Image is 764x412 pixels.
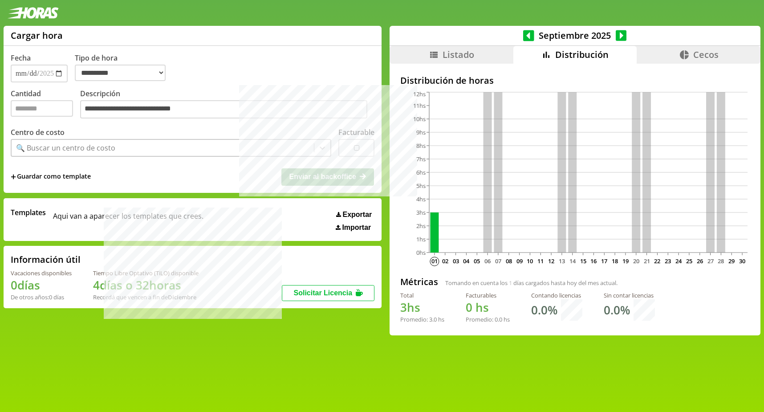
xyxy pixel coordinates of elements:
[466,291,510,299] div: Facturables
[400,276,438,288] h2: Métricas
[531,291,582,299] div: Contando licencias
[693,49,719,61] span: Cecos
[516,257,522,265] text: 09
[343,211,372,219] span: Exportar
[633,257,639,265] text: 20
[75,65,166,81] select: Tipo de hora
[509,279,512,287] span: 1
[466,299,472,315] span: 0
[622,257,629,265] text: 19
[534,29,616,41] span: Septiembre 2025
[416,128,426,136] tspan: 9hs
[416,208,426,216] tspan: 3hs
[413,102,426,110] tspan: 11hs
[93,293,199,301] div: Recordá que vencen a fin de
[604,291,655,299] div: Sin contar licencias
[342,224,371,232] span: Importar
[569,257,576,265] text: 14
[665,257,671,265] text: 23
[416,182,426,190] tspan: 5hs
[400,315,444,323] div: Promedio: hs
[601,257,607,265] text: 17
[80,89,374,121] label: Descripción
[11,100,73,117] input: Cantidad
[93,277,199,293] h1: 4 días o 32 horas
[416,222,426,230] tspan: 2hs
[466,315,510,323] div: Promedio: hs
[463,257,470,265] text: 04
[590,257,597,265] text: 16
[293,289,352,297] span: Solicitar Licencia
[718,257,724,265] text: 28
[53,208,203,232] span: Aqui van a aparecer los templates que crees.
[548,257,554,265] text: 12
[400,299,444,315] h1: hs
[442,257,448,265] text: 02
[168,293,196,301] b: Diciembre
[11,277,72,293] h1: 0 días
[506,257,512,265] text: 08
[555,49,609,61] span: Distribución
[580,257,586,265] text: 15
[484,257,491,265] text: 06
[537,257,544,265] text: 11
[495,315,502,323] span: 0.0
[11,253,81,265] h2: Información útil
[11,269,72,277] div: Vacaciones disponibles
[282,285,374,301] button: Solicitar Licencia
[11,53,31,63] label: Fecha
[416,142,426,150] tspan: 8hs
[429,315,437,323] span: 3.0
[739,257,745,265] text: 30
[7,7,59,19] img: logotipo
[413,90,426,98] tspan: 12hs
[11,89,80,121] label: Cantidad
[445,279,618,287] span: Tomando en cuenta los días cargados hasta hoy del mes actual.
[400,299,407,315] span: 3
[675,257,682,265] text: 24
[11,172,16,182] span: +
[495,257,501,265] text: 07
[16,143,115,153] div: 🔍 Buscar un centro de costo
[466,299,510,315] h1: hs
[416,168,426,176] tspan: 6hs
[93,269,199,277] div: Tiempo Libre Optativo (TiLO) disponible
[654,257,660,265] text: 22
[11,208,46,217] span: Templates
[559,257,565,265] text: 13
[338,127,374,137] label: Facturable
[80,100,367,119] textarea: Descripción
[527,257,533,265] text: 10
[431,257,438,265] text: 01
[416,235,426,243] tspan: 1hs
[452,257,459,265] text: 03
[11,172,91,182] span: +Guardar como template
[11,293,72,301] div: De otros años: 0 días
[11,127,65,137] label: Centro de costo
[686,257,692,265] text: 25
[474,257,480,265] text: 05
[697,257,703,265] text: 26
[11,29,63,41] h1: Cargar hora
[400,74,750,86] h2: Distribución de horas
[400,291,444,299] div: Total
[416,155,426,163] tspan: 7hs
[75,53,173,82] label: Tipo de hora
[612,257,618,265] text: 18
[531,302,557,318] h1: 0.0 %
[728,257,735,265] text: 29
[413,115,426,123] tspan: 10hs
[643,257,650,265] text: 21
[604,302,630,318] h1: 0.0 %
[416,195,426,203] tspan: 4hs
[416,249,426,257] tspan: 0hs
[443,49,474,61] span: Listado
[707,257,713,265] text: 27
[333,210,374,219] button: Exportar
